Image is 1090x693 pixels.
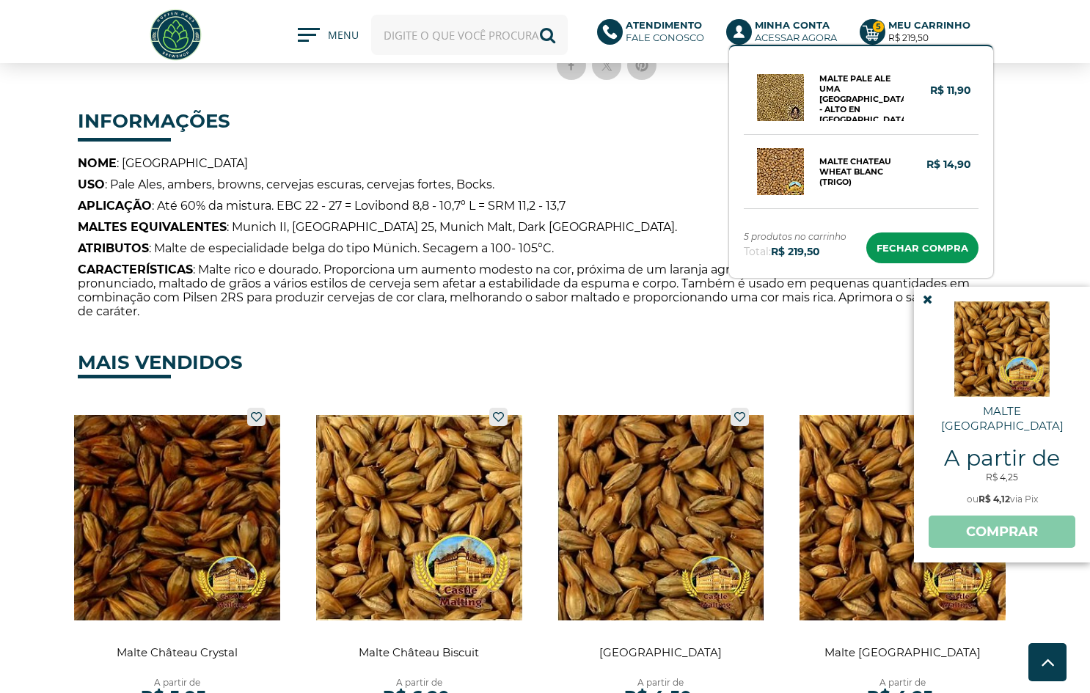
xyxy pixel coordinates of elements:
p: Fale conosco [626,19,704,44]
img: facebook sharing button [564,58,579,73]
span: A partir de [944,444,1060,472]
img: twitter sharing button [599,58,614,73]
a: Minha ContaAcessar agora [726,19,845,51]
strong: R$ 4,25 [929,472,1075,483]
strong: APLICAÇÃO [78,199,152,213]
span: : Munich II, [GEOGRAPHIC_DATA] 25, Munich Malt, Dark [GEOGRAPHIC_DATA]. [78,220,677,234]
strong: R$ 219,50 [888,32,929,43]
b: Atendimento [626,19,702,31]
img: d4f5f0e70f.jpg [954,301,1050,397]
strong: MALTES EQUIVALENTES [78,220,227,234]
span: : Pale Ales, ambers, browns, cervejas escuras, cervejas fortes, Bocks. [78,177,494,191]
span: MENU [328,28,356,50]
input: Digite o que você procura [371,15,568,55]
img: pinterest sharing button [634,58,649,73]
img: Hopfen Haus BrewShop [148,7,203,62]
i: 5 produtos no carrinho [744,230,846,244]
a: AtendimentoFale conosco [597,19,712,51]
strong: R$ 219,50 [771,245,820,258]
strong: ATRIBUTOS [78,241,149,255]
strong: CARACTERÍSTICAS [78,263,193,276]
span: ou via Pix [929,494,1075,505]
span: Total: [744,244,846,259]
a: Comprar [929,516,1075,548]
a: Malte Chateau Wheat Blanc (Trigo) [819,156,904,187]
img: Malte Pale Ale Uma Malta - Alto En El Cielo [757,74,804,121]
strong: R$ 4,12 [979,494,1010,505]
strong: R$ 11,90 [930,83,971,98]
button: MENU [298,28,356,43]
strong: 5 [872,21,885,33]
span: : Malte de especialidade belga do tipo Münich. Secagem a 100- 105°C. [78,241,554,255]
span: Malte [GEOGRAPHIC_DATA] [929,404,1075,433]
span: : Malte rico e dourado. Proporciona um aumento modesto na cor, próxima de um laranja agradável e ... [78,263,1012,318]
h4: MAIS VENDIDOS [78,340,171,378]
img: Malte Chateau Wheat Blanc (Trigo) [757,148,804,195]
b: Meu Carrinho [888,19,970,31]
strong: R$ 14,90 [926,157,971,172]
a: Ir para o carrinho [866,232,979,263]
span: : Até 60% da mistura. EBC 22 - 27 = Lovibond 8,8 - 10,7º L = SRM 11,2 - 13,7 [78,199,566,213]
strong: USO [78,177,105,191]
span: : [GEOGRAPHIC_DATA] [78,156,248,170]
strong: NOME [78,156,117,170]
button: Buscar [527,15,568,55]
b: Minha Conta [755,19,830,31]
p: Acessar agora [755,19,837,44]
a: Malte Pale Ale Uma [GEOGRAPHIC_DATA] - Alto En [GEOGRAPHIC_DATA] [819,73,904,121]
